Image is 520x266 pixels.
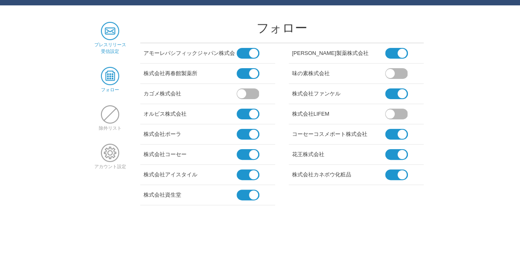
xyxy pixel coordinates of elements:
[101,81,119,92] a: フォロー
[144,128,237,138] div: 株式会社ポーラ
[94,36,126,54] a: プレスリリース受信設定
[292,107,385,118] div: 株式会社LIFEM
[292,128,385,138] div: コーセーコスメポート株式会社
[140,22,424,34] h2: フォロー
[292,168,385,178] div: 株式会社カネボウ化粧品
[144,148,237,158] div: 株式会社コーセー
[99,119,122,131] a: 除外リスト
[292,47,385,57] div: [PERSON_NAME]製薬株式会社
[292,67,385,77] div: 味の素株式会社
[292,148,385,158] div: 花王株式会社
[94,158,126,169] a: アカウント設定
[144,47,237,57] div: アモーレパシフィックジャパン株式会社
[144,168,237,178] div: 株式会社アイスタイル
[144,87,237,97] div: カゴメ株式会社
[144,107,237,118] div: オルビス株式会社
[144,188,237,199] div: 株式会社資生堂
[144,67,237,77] div: 株式会社再春館製薬所
[292,87,385,97] div: 株式会社ファンケル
